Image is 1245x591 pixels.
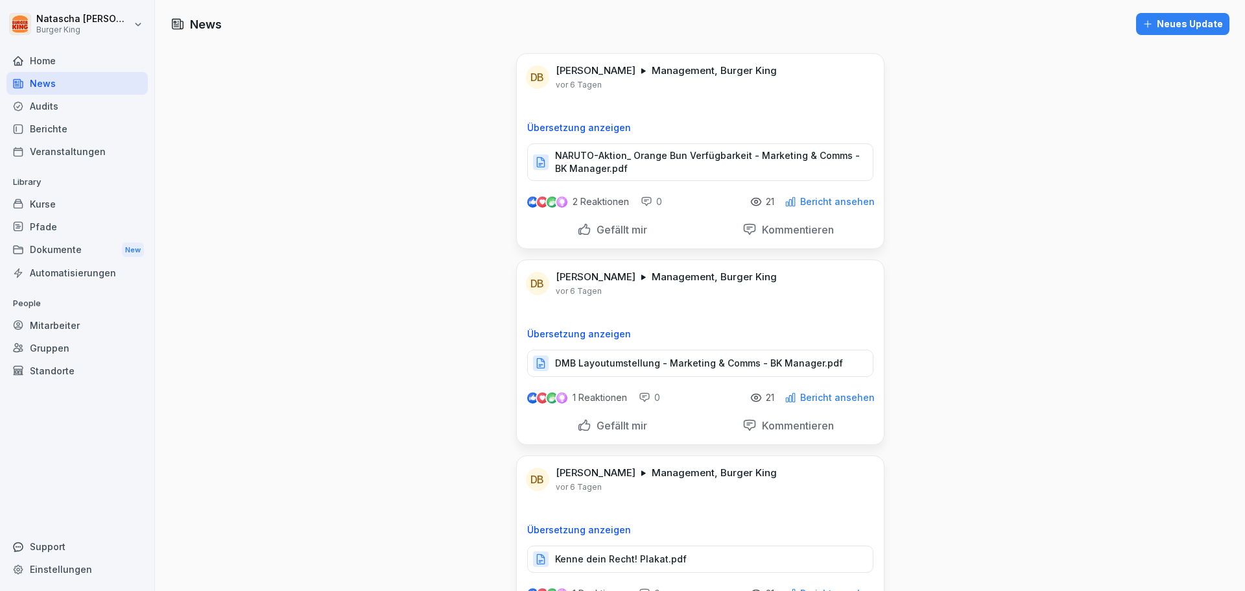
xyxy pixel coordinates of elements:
[591,223,647,236] p: Gefällt mir
[1143,17,1223,31] div: Neues Update
[6,293,148,314] p: People
[6,193,148,215] a: Kurse
[6,95,148,117] a: Audits
[800,392,875,403] p: Bericht ansehen
[527,361,873,374] a: DMB Layoutumstellung - Marketing & Comms - BK Manager.pdf
[556,286,602,296] p: vor 6 Tagen
[556,196,567,208] img: inspiring
[190,16,222,33] h1: News
[526,272,549,295] div: DB
[556,482,602,492] p: vor 6 Tagen
[36,14,131,25] p: Natascha [PERSON_NAME]
[591,419,647,432] p: Gefällt mir
[527,123,873,133] p: Übersetzung anzeigen
[538,393,547,403] img: love
[527,160,873,173] a: NARUTO-Aktion_ Orange Bun Verfügbarkeit - Marketing & Comms - BK Manager.pdf
[6,117,148,140] a: Berichte
[6,337,148,359] a: Gruppen
[757,223,834,236] p: Kommentieren
[527,557,873,570] a: Kenne dein Recht! Plakat.pdf
[652,271,777,283] p: Management, Burger King
[555,553,687,566] p: Kenne dein Recht! Plakat.pdf
[766,197,774,207] p: 21
[757,419,834,432] p: Kommentieren
[573,392,627,403] p: 1 Reaktionen
[1136,13,1229,35] button: Neues Update
[6,238,148,262] div: Dokumente
[6,49,148,72] a: Home
[555,357,843,370] p: DMB Layoutumstellung - Marketing & Comms - BK Manager.pdf
[6,215,148,238] a: Pfade
[6,261,148,284] a: Automatisierungen
[652,64,777,77] p: Management, Burger King
[6,172,148,193] p: Library
[6,314,148,337] a: Mitarbeiter
[641,195,662,208] div: 0
[526,468,549,491] div: DB
[6,558,148,581] a: Einstellungen
[527,525,873,535] p: Übersetzung anzeigen
[800,197,875,207] p: Bericht ansehen
[556,80,602,90] p: vor 6 Tagen
[527,329,873,339] p: Übersetzung anzeigen
[555,149,860,175] p: NARUTO-Aktion_ Orange Bun Verfügbarkeit - Marketing & Comms - BK Manager.pdf
[556,392,567,404] img: inspiring
[527,197,538,207] img: like
[527,392,538,403] img: like
[766,392,774,403] p: 21
[556,271,635,283] p: [PERSON_NAME]
[547,197,558,208] img: celebrate
[6,72,148,95] a: News
[538,197,547,207] img: love
[639,391,660,404] div: 0
[6,535,148,558] div: Support
[556,466,635,479] p: [PERSON_NAME]
[547,392,558,404] img: celebrate
[526,66,549,89] div: DB
[556,64,635,77] p: [PERSON_NAME]
[6,238,148,262] a: DokumenteNew
[6,140,148,163] a: Veranstaltungen
[573,197,629,207] p: 2 Reaktionen
[122,243,144,258] div: New
[36,25,131,34] p: Burger King
[652,466,777,479] p: Management, Burger King
[6,359,148,382] a: Standorte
